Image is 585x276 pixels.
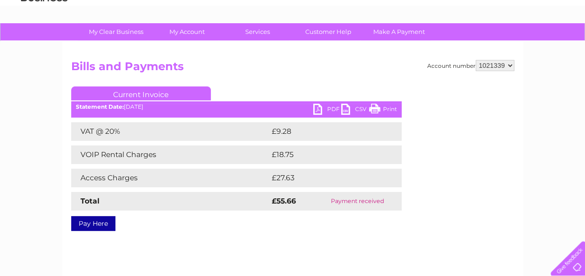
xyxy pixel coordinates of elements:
td: £18.75 [269,145,382,164]
td: Payment received [313,192,401,210]
div: Account number [427,60,514,71]
td: VAT @ 20% [71,122,269,141]
a: My Clear Business [78,23,155,40]
a: 0333 014 3131 [410,5,474,16]
a: Telecoms [471,39,498,46]
a: Make A Payment [361,23,437,40]
a: Water [421,39,439,46]
td: VOIP Rental Charges [71,145,269,164]
a: My Account [148,23,225,40]
td: Access Charges [71,169,269,187]
a: Contact [523,39,546,46]
a: CSV [341,104,369,117]
b: Statement Date: [76,103,124,110]
a: Services [219,23,296,40]
h2: Bills and Payments [71,60,514,78]
td: £27.63 [269,169,383,187]
strong: Total [81,197,100,205]
a: Blog [504,39,518,46]
a: Log out [554,39,576,46]
a: Print [369,104,397,117]
img: logo.png [20,24,68,53]
a: Customer Help [290,23,367,40]
td: £9.28 [269,122,380,141]
a: Pay Here [71,216,115,231]
a: Current Invoice [71,86,211,100]
div: [DATE] [71,104,402,110]
a: PDF [313,104,341,117]
div: Clear Business is a trading name of Verastar Limited (registered in [GEOGRAPHIC_DATA] No. 3667643... [73,5,513,45]
strong: £55.66 [272,197,296,205]
a: Energy [444,39,465,46]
